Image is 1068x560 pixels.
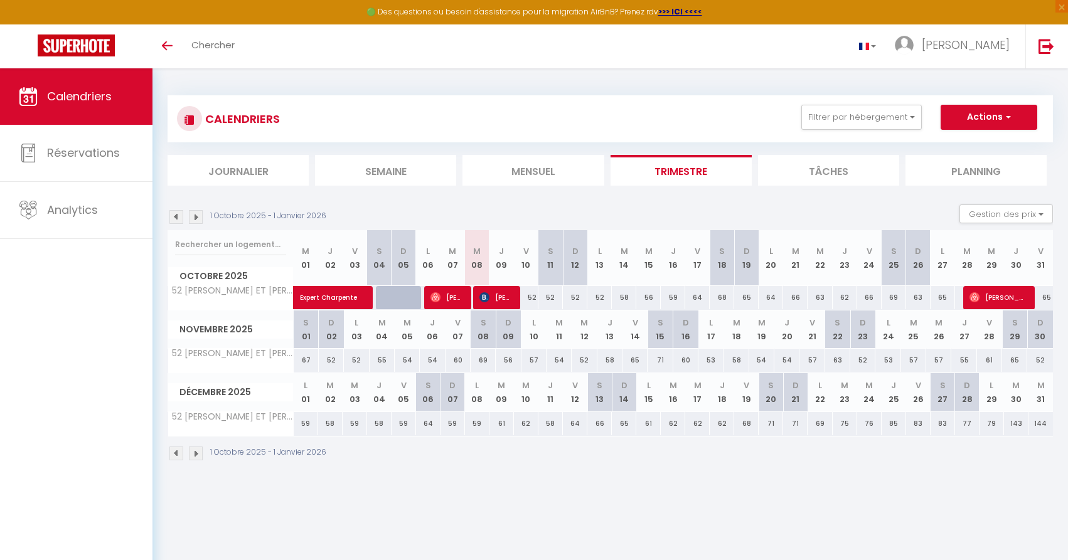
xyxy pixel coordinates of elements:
[572,379,578,391] abbr: V
[962,317,967,329] abbr: J
[465,412,489,435] div: 59
[988,245,995,257] abbr: M
[294,310,319,349] th: 01
[607,317,612,329] abbr: J
[758,155,899,186] li: Tâches
[941,245,944,257] abbr: L
[303,317,309,329] abbr: S
[685,230,710,286] th: 17
[910,317,917,329] abbr: M
[489,230,514,286] th: 09
[882,373,906,411] th: 25
[319,310,344,349] th: 02
[783,286,808,309] div: 66
[395,310,420,349] th: 05
[328,245,333,257] abbr: J
[980,230,1004,286] th: 29
[906,286,931,309] div: 63
[963,245,971,257] abbr: M
[395,349,420,372] div: 54
[441,412,465,435] div: 59
[523,245,529,257] abbr: V
[572,245,579,257] abbr: D
[857,286,882,309] div: 66
[648,349,673,372] div: 71
[294,230,318,286] th: 01
[709,317,713,329] abbr: L
[328,317,334,329] abbr: D
[835,317,840,329] abbr: S
[1004,412,1028,435] div: 143
[294,349,319,372] div: 67
[318,412,343,435] div: 58
[931,286,955,309] div: 65
[955,412,980,435] div: 77
[977,310,1002,349] th: 28
[658,317,663,329] abbr: S
[473,245,481,257] abbr: M
[538,286,563,309] div: 52
[367,230,392,286] th: 04
[563,230,587,286] th: 12
[499,245,504,257] abbr: J
[685,412,710,435] div: 62
[326,379,334,391] abbr: M
[636,412,661,435] div: 61
[343,412,367,435] div: 59
[612,373,636,411] th: 14
[648,310,673,349] th: 15
[658,6,702,17] strong: >>> ICI <<<<
[1037,317,1044,329] abbr: D
[875,349,900,372] div: 53
[758,317,766,329] abbr: M
[514,230,538,286] th: 10
[891,379,896,391] abbr: J
[378,317,386,329] abbr: M
[734,412,759,435] div: 68
[376,379,382,391] abbr: J
[587,412,612,435] div: 66
[647,379,651,391] abbr: L
[612,412,636,435] div: 65
[887,317,890,329] abbr: L
[47,145,120,161] span: Réservations
[170,349,296,358] span: 52 [PERSON_NAME] ET [PERSON_NAME] ·
[1013,245,1018,257] abbr: J
[392,373,416,411] th: 05
[370,310,395,349] th: 04
[964,379,970,391] abbr: D
[636,373,661,411] th: 15
[769,245,773,257] abbr: L
[401,379,407,391] abbr: V
[710,412,734,435] div: 62
[710,230,734,286] th: 18
[318,230,343,286] th: 02
[481,317,486,329] abbr: S
[514,373,538,411] th: 10
[857,412,882,435] div: 76
[882,230,906,286] th: 25
[547,349,572,372] div: 54
[416,230,441,286] th: 06
[1028,373,1053,411] th: 31
[47,202,98,218] span: Analytics
[719,245,725,257] abbr: S
[941,105,1037,130] button: Actions
[891,245,897,257] abbr: S
[926,310,951,349] th: 26
[959,204,1053,223] button: Gestion des prix
[462,155,604,186] li: Mensuel
[465,373,489,411] th: 08
[344,310,369,349] th: 03
[597,310,622,349] th: 13
[1004,230,1028,286] th: 30
[955,230,980,286] th: 28
[1012,379,1020,391] abbr: M
[344,349,369,372] div: 52
[318,373,343,411] th: 02
[170,286,296,295] span: 52 [PERSON_NAME] ET [PERSON_NAME] ·
[521,349,547,372] div: 57
[695,245,700,257] abbr: V
[300,279,387,303] span: Expert Charpente
[931,412,955,435] div: 83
